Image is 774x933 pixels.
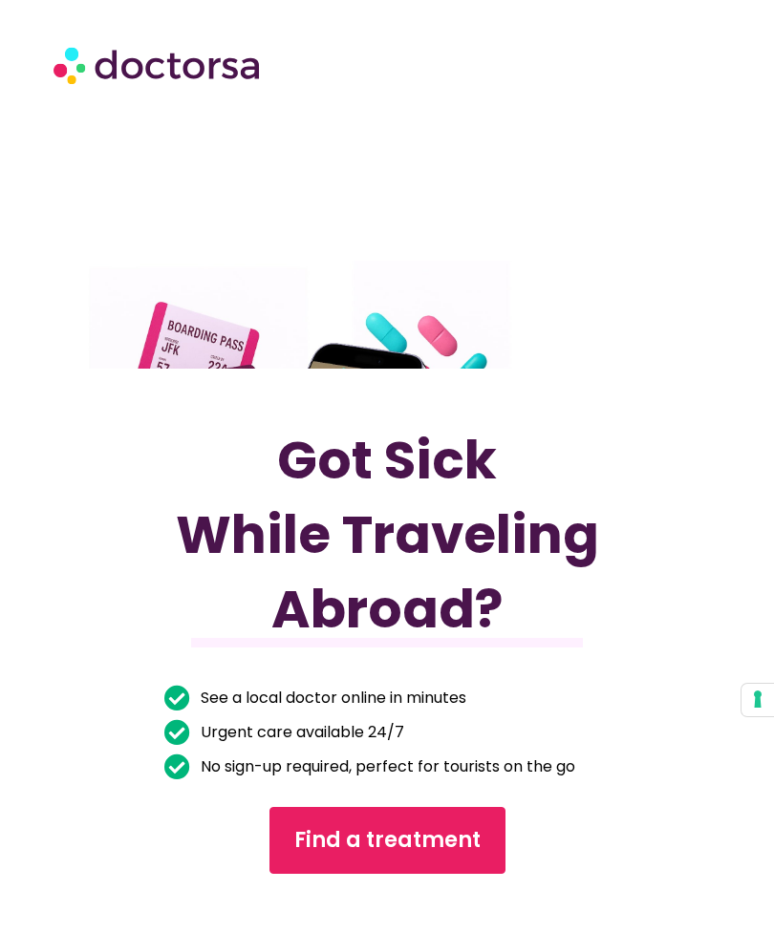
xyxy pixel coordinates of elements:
span: No sign-up required, perfect for tourists on the go [196,753,575,780]
h1: Got Sick While Traveling Abroad? [164,423,611,647]
a: Find a treatment [269,807,505,874]
span: See a local doctor online in minutes [196,685,466,711]
span: Urgent care available 24/7 [196,719,404,746]
span: Find a treatment [294,825,481,856]
button: Your consent preferences for tracking technologies [742,684,774,716]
